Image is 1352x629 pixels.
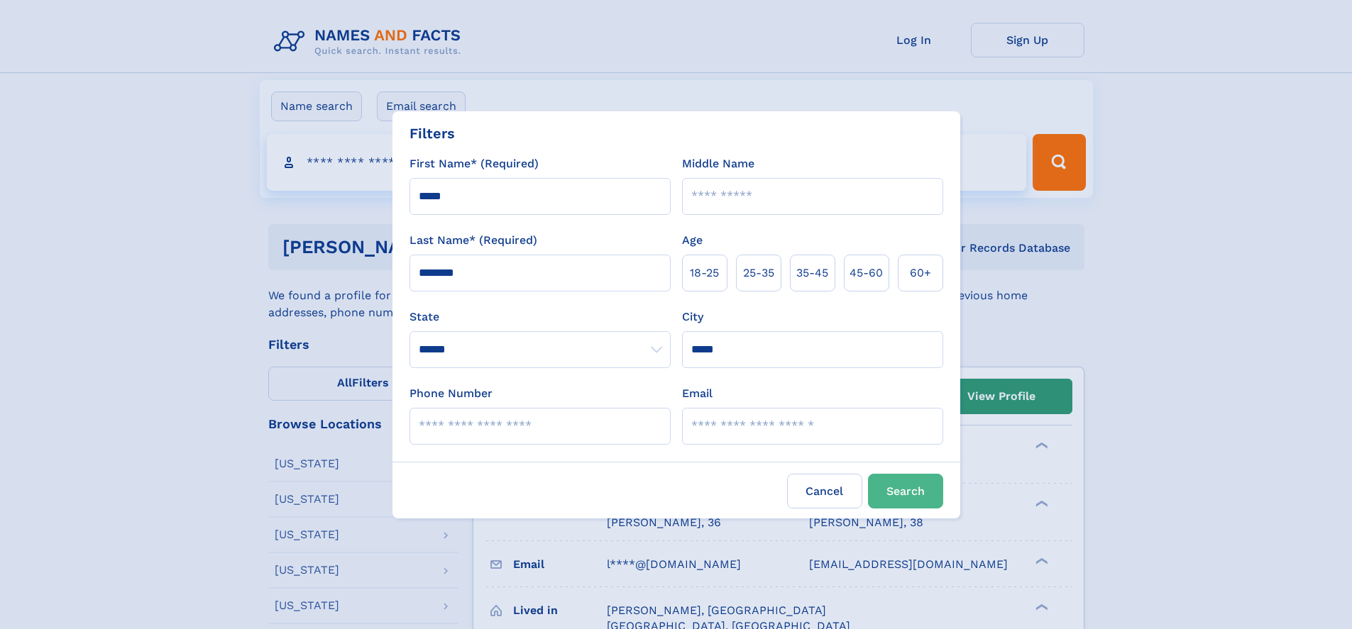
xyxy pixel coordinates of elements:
span: 18‑25 [690,265,719,282]
label: Cancel [787,474,862,508]
button: Search [868,474,943,508]
label: Age [682,232,703,249]
span: 60+ [910,265,931,282]
label: Middle Name [682,155,754,172]
label: Last Name* (Required) [410,232,537,249]
span: 35‑45 [796,265,828,282]
label: First Name* (Required) [410,155,539,172]
label: Email [682,385,713,402]
label: City [682,308,703,325]
span: 25‑35 [743,265,774,282]
label: Phone Number [410,385,493,402]
div: Filters [410,123,455,144]
label: State [410,308,671,325]
span: 45‑60 [850,265,883,282]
